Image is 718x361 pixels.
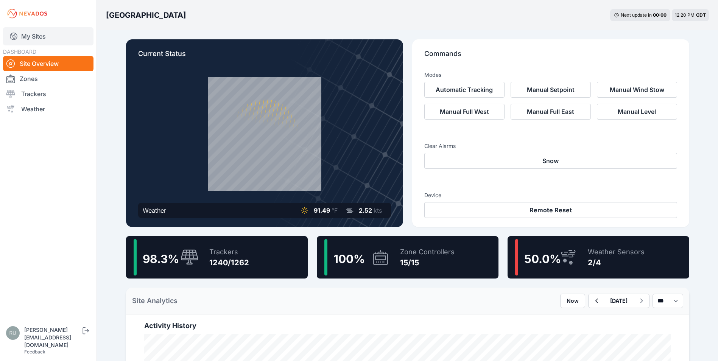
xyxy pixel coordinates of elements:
[621,12,652,18] span: Next update in
[332,207,338,214] span: °F
[143,252,179,266] span: 98.3 %
[209,257,249,268] div: 1240/1262
[424,82,505,98] button: Automatic Tracking
[424,104,505,120] button: Manual Full West
[132,296,178,306] h2: Site Analytics
[144,321,671,331] h2: Activity History
[424,153,677,169] button: Snow
[508,236,689,279] a: 50.0%Weather Sensors2/4
[6,326,20,340] img: russell@nevados.solar
[524,252,561,266] span: 50.0 %
[424,48,677,65] p: Commands
[675,12,695,18] span: 12:20 PM
[604,294,634,308] button: [DATE]
[24,349,45,355] a: Feedback
[511,82,591,98] button: Manual Setpoint
[3,27,93,45] a: My Sites
[126,236,308,279] a: 98.3%Trackers1240/1262
[3,101,93,117] a: Weather
[209,247,249,257] div: Trackers
[597,82,677,98] button: Manual Wind Stow
[3,56,93,71] a: Site Overview
[106,10,186,20] h3: [GEOGRAPHIC_DATA]
[314,207,330,214] span: 91.49
[597,104,677,120] button: Manual Level
[143,206,166,215] div: Weather
[424,142,677,150] h3: Clear Alarms
[400,247,455,257] div: Zone Controllers
[424,202,677,218] button: Remote Reset
[400,257,455,268] div: 15/15
[560,294,585,308] button: Now
[317,236,498,279] a: 100%Zone Controllers15/15
[3,48,36,55] span: DASHBOARD
[3,71,93,86] a: Zones
[588,247,645,257] div: Weather Sensors
[653,12,667,18] div: 00 : 00
[374,207,382,214] span: kts
[138,48,391,65] p: Current Status
[696,12,706,18] span: CDT
[24,326,81,349] div: [PERSON_NAME][EMAIL_ADDRESS][DOMAIN_NAME]
[511,104,591,120] button: Manual Full East
[6,8,48,20] img: Nevados
[424,191,677,199] h3: Device
[3,86,93,101] a: Trackers
[588,257,645,268] div: 2/4
[424,71,441,79] h3: Modes
[359,207,372,214] span: 2.52
[106,5,186,25] nav: Breadcrumb
[333,252,365,266] span: 100 %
